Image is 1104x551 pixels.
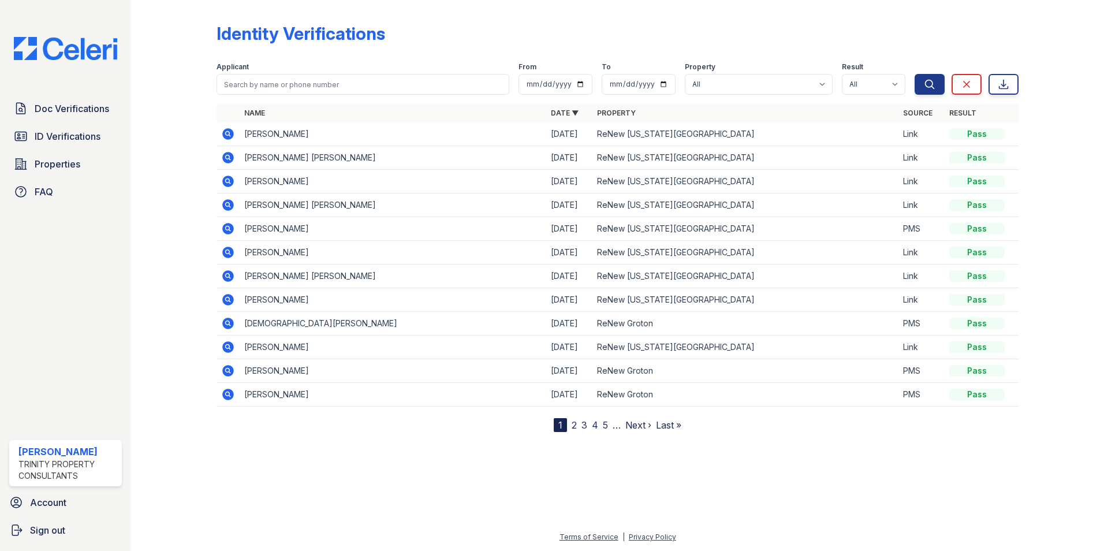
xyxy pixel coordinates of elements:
td: ReNew [US_STATE][GEOGRAPHIC_DATA] [592,336,899,359]
div: Pass [949,128,1005,140]
a: Date ▼ [551,109,579,117]
td: Link [898,170,945,193]
div: Pass [949,341,1005,353]
a: Property [597,109,636,117]
div: Trinity Property Consultants [18,459,117,482]
a: 5 [603,419,608,431]
a: Last » [656,419,681,431]
td: PMS [898,217,945,241]
td: [DATE] [546,193,592,217]
div: Pass [949,318,1005,329]
a: Next › [625,419,651,431]
td: [DATE] [546,265,592,288]
td: [DATE] [546,217,592,241]
div: | [622,533,625,541]
td: [PERSON_NAME] [240,336,546,359]
img: CE_Logo_Blue-a8612792a0a2168367f1c8372b55b34899dd931a85d93a1a3d3e32e68fde9ad4.png [5,37,126,60]
td: [DATE] [546,288,592,312]
td: [PERSON_NAME] [240,170,546,193]
a: Terms of Service [560,533,618,541]
span: Properties [35,157,80,171]
td: ReNew [US_STATE][GEOGRAPHIC_DATA] [592,241,899,265]
div: Pass [949,294,1005,306]
td: [DATE] [546,383,592,407]
td: [DATE] [546,170,592,193]
td: Link [898,288,945,312]
td: [PERSON_NAME] [240,288,546,312]
td: Link [898,122,945,146]
a: 2 [572,419,577,431]
a: ID Verifications [9,125,122,148]
td: ReNew Groton [592,383,899,407]
span: FAQ [35,185,53,199]
a: 3 [581,419,587,431]
td: Link [898,193,945,217]
td: [DATE] [546,122,592,146]
div: Pass [949,389,1005,400]
a: Source [903,109,933,117]
td: ReNew [US_STATE][GEOGRAPHIC_DATA] [592,146,899,170]
td: [PERSON_NAME] [PERSON_NAME] [240,265,546,288]
td: [PERSON_NAME] [PERSON_NAME] [240,193,546,217]
td: [PERSON_NAME] [240,217,546,241]
td: PMS [898,383,945,407]
a: Name [244,109,265,117]
td: ReNew [US_STATE][GEOGRAPHIC_DATA] [592,288,899,312]
td: Link [898,336,945,359]
div: 1 [554,418,567,432]
div: Pass [949,176,1005,187]
label: Property [685,62,715,72]
div: Pass [949,270,1005,282]
div: Pass [949,152,1005,163]
td: ReNew [US_STATE][GEOGRAPHIC_DATA] [592,217,899,241]
td: Link [898,265,945,288]
a: Result [949,109,976,117]
td: [PERSON_NAME] [240,241,546,265]
td: PMS [898,312,945,336]
td: ReNew [US_STATE][GEOGRAPHIC_DATA] [592,170,899,193]
td: [PERSON_NAME] [240,359,546,383]
label: To [602,62,611,72]
td: ReNew [US_STATE][GEOGRAPHIC_DATA] [592,122,899,146]
td: Link [898,146,945,170]
input: Search by name or phone number [217,74,509,95]
a: Doc Verifications [9,97,122,120]
div: Pass [949,247,1005,258]
td: ReNew [US_STATE][GEOGRAPHIC_DATA] [592,193,899,217]
td: [PERSON_NAME] [240,122,546,146]
a: FAQ [9,180,122,203]
a: Privacy Policy [629,533,676,541]
label: Applicant [217,62,249,72]
td: ReNew [US_STATE][GEOGRAPHIC_DATA] [592,265,899,288]
a: Account [5,491,126,514]
td: [PERSON_NAME] [PERSON_NAME] [240,146,546,170]
td: [DATE] [546,241,592,265]
td: [DATE] [546,336,592,359]
div: Pass [949,365,1005,377]
a: Properties [9,152,122,176]
div: Pass [949,223,1005,234]
label: From [519,62,536,72]
span: Account [30,496,66,509]
td: PMS [898,359,945,383]
td: ReNew Groton [592,359,899,383]
label: Result [842,62,863,72]
span: Doc Verifications [35,102,109,116]
a: 4 [592,419,598,431]
span: Sign out [30,523,65,537]
a: Sign out [5,519,126,542]
span: … [613,418,621,432]
td: [DEMOGRAPHIC_DATA][PERSON_NAME] [240,312,546,336]
span: ID Verifications [35,129,100,143]
td: Link [898,241,945,265]
div: Identity Verifications [217,23,385,44]
td: [DATE] [546,146,592,170]
div: Pass [949,199,1005,211]
td: [PERSON_NAME] [240,383,546,407]
td: ReNew Groton [592,312,899,336]
div: [PERSON_NAME] [18,445,117,459]
td: [DATE] [546,359,592,383]
td: [DATE] [546,312,592,336]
